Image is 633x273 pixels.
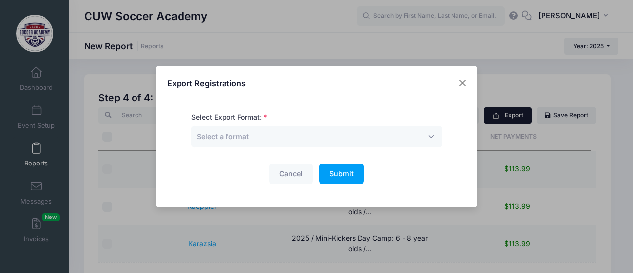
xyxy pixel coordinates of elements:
span: Submit [329,169,354,178]
label: Select Export Format: [191,112,267,123]
button: Close [454,74,472,92]
span: Select a format [197,131,249,142]
h4: Export Registrations [167,77,246,89]
span: Select a format [191,126,442,147]
button: Submit [319,164,364,185]
button: Cancel [269,164,313,185]
span: Select a format [197,132,249,141]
